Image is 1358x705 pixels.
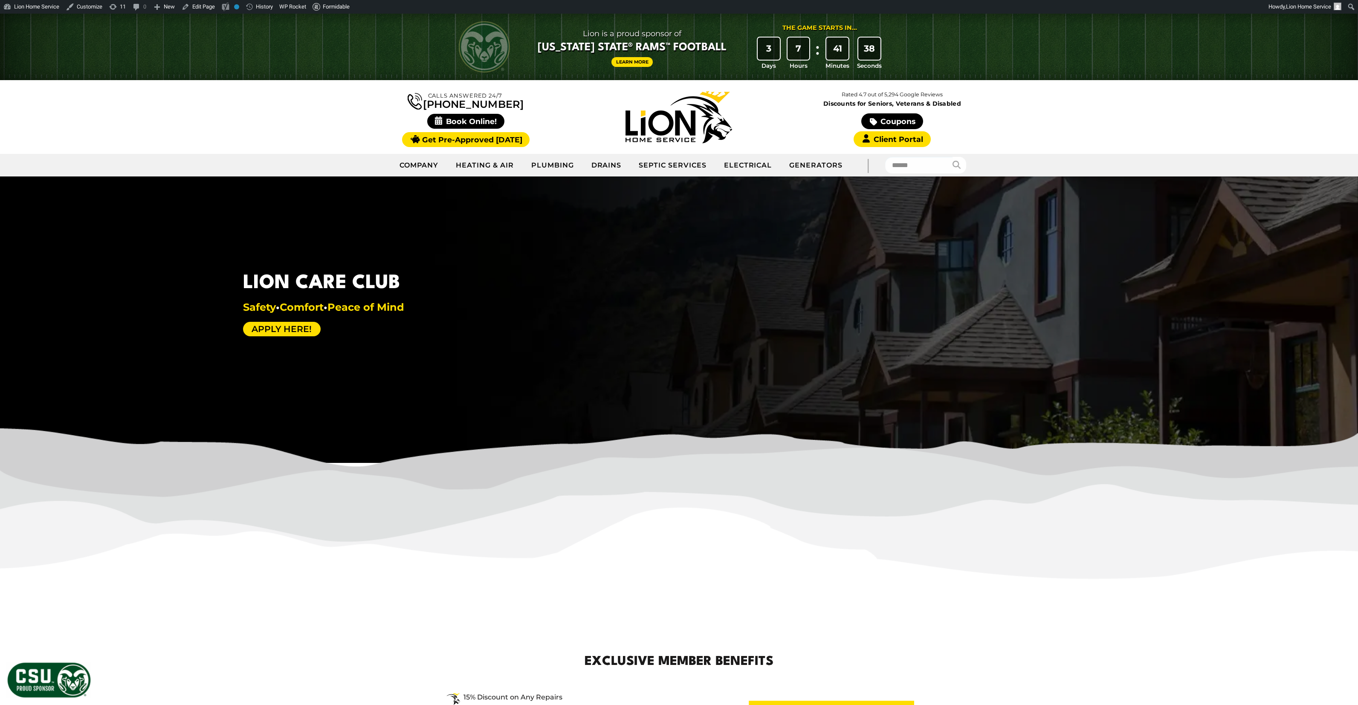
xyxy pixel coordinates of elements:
span: • [324,301,327,313]
div: 41 [826,38,848,60]
span: Minutes [825,61,849,70]
span: Discounts for Seniors, Veterans & Disabled [788,101,997,107]
a: Learn More [611,57,653,67]
a: Generators [781,155,851,176]
a: [PHONE_NUMBER] [408,91,524,110]
a: Septic Services [630,155,715,176]
div: 7 [788,38,810,60]
a: Electrical [715,155,781,176]
li: 15% Discount on Any Repairs [446,692,712,702]
span: [US_STATE] State® Rams™ Football [538,40,727,55]
a: Plumbing [523,155,583,176]
a: Drains [583,155,631,176]
span: Days [762,61,776,70]
div: 3 [758,38,780,60]
a: Heating & Air [447,155,522,176]
h1: Lion Care Club [243,269,404,298]
span: • [276,301,280,313]
a: Company [391,155,448,176]
div: 38 [858,38,880,60]
div: No index [234,4,239,9]
span: Hours [790,61,808,70]
a: Coupons [861,113,923,129]
div: : [813,38,822,70]
div: Safety Comfort Peace of Mind [243,301,404,313]
h2: Exclusive Member Benefits [430,653,929,672]
span: Book Online! [427,114,504,129]
img: Lion Home Service [625,91,732,143]
a: Get Pre-Approved [DATE] [402,132,530,147]
span: Seconds [857,61,882,70]
img: CSU Sponsor Badge [6,662,92,699]
span: Lion Home Service [1286,3,1331,10]
a: Client Portal [854,131,930,147]
div: The Game Starts in... [782,23,857,33]
img: CSU Rams logo [459,21,510,72]
span: Lion is a proud sponsor of [538,27,727,40]
div: | [851,154,885,176]
p: Rated 4.7 out of 5,294 Google Reviews [785,90,999,99]
a: Apply Here! [243,322,321,337]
